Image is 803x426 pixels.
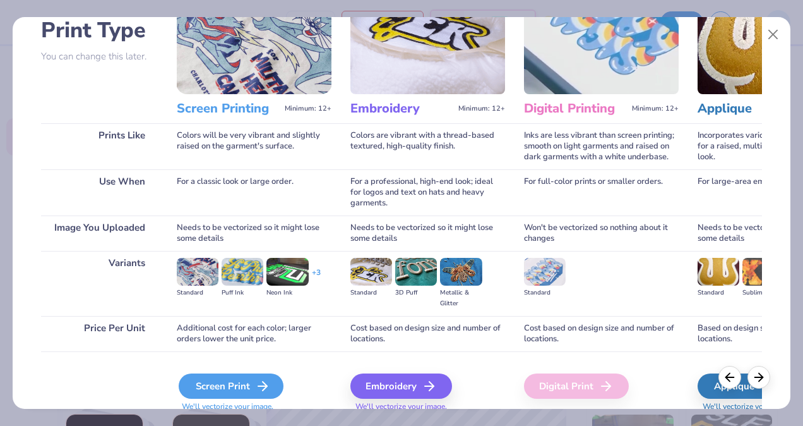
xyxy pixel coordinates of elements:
[350,258,392,286] img: Standard
[395,288,437,298] div: 3D Puff
[395,258,437,286] img: 3D Puff
[177,316,331,351] div: Additional cost for each color; larger orders lower the unit price.
[524,216,679,251] div: Won't be vectorized so nothing about it changes
[177,169,331,216] div: For a classic look or large order.
[524,123,679,169] div: Inks are less vibrant than screen printing; smooth on light garments and raised on dark garments ...
[350,169,505,216] div: For a professional, high-end look; ideal for logos and text on hats and heavy garments.
[698,258,739,286] img: Standard
[177,216,331,251] div: Needs to be vectorized so it might lose some details
[350,216,505,251] div: Needs to be vectorized so it might lose some details
[177,288,218,298] div: Standard
[632,104,679,113] span: Minimum: 12+
[350,100,453,117] h3: Embroidery
[698,288,739,298] div: Standard
[41,51,158,62] p: You can change this later.
[41,216,158,251] div: Image You Uploaded
[266,258,308,286] img: Neon Ink
[177,100,280,117] h3: Screen Printing
[179,374,283,399] div: Screen Print
[524,316,679,351] div: Cost based on design size and number of locations.
[177,258,218,286] img: Standard
[41,169,158,216] div: Use When
[458,104,505,113] span: Minimum: 12+
[177,401,331,412] span: We'll vectorize your image.
[350,123,505,169] div: Colors are vibrant with a thread-based textured, high-quality finish.
[524,100,627,117] h3: Digital Printing
[524,288,566,298] div: Standard
[524,169,679,216] div: For full-color prints or smaller orders.
[440,258,482,286] img: Metallic & Glitter
[350,316,505,351] div: Cost based on design size and number of locations.
[177,123,331,169] div: Colors will be very vibrant and slightly raised on the garment's surface.
[222,258,263,286] img: Puff Ink
[761,23,785,47] button: Close
[698,374,790,399] div: Applique
[698,100,800,117] h3: Applique
[41,123,158,169] div: Prints Like
[742,258,784,286] img: Sublimated
[41,251,158,316] div: Variants
[524,374,629,399] div: Digital Print
[524,258,566,286] img: Standard
[350,374,452,399] div: Embroidery
[440,288,482,309] div: Metallic & Glitter
[312,267,321,289] div: + 3
[350,288,392,298] div: Standard
[222,288,263,298] div: Puff Ink
[41,316,158,351] div: Price Per Unit
[742,288,784,298] div: Sublimated
[266,288,308,298] div: Neon Ink
[285,104,331,113] span: Minimum: 12+
[350,401,505,412] span: We'll vectorize your image.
